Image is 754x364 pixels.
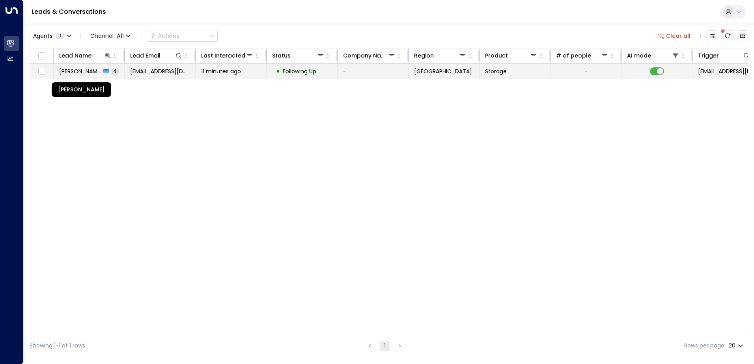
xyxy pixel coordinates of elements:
[87,30,134,41] button: Channel:All
[722,30,733,41] span: There are new threads available. Refresh the grid to view the latest updates.
[87,30,134,41] span: Channel:
[130,67,190,75] span: susangalloway387@hotmail.co.uk
[627,51,651,60] div: AI mode
[338,64,409,79] td: -
[655,30,694,41] button: Clear all
[272,51,325,60] div: Status
[276,65,280,78] div: •
[201,51,254,60] div: Last Interacted
[684,342,726,350] label: Rows per page:
[37,51,47,61] span: Toggle select all
[117,33,124,39] span: All
[33,33,52,39] span: Agents
[130,51,183,60] div: Lead Email
[485,51,508,60] div: Product
[343,51,388,60] div: Company Name
[707,30,718,41] button: Customize
[272,51,291,60] div: Status
[485,51,538,60] div: Product
[698,51,750,60] div: Trigger
[150,32,179,39] div: Actions
[556,51,608,60] div: # of people
[201,67,241,75] span: 11 minutes ago
[147,30,218,42] div: Button group with a nested menu
[201,51,245,60] div: Last Interacted
[414,51,434,60] div: Region
[52,82,111,97] div: [PERSON_NAME]
[130,51,161,60] div: Lead Email
[30,30,74,41] button: Agents1
[729,340,745,351] div: 20
[111,68,119,74] span: 4
[414,67,472,75] span: Birmingham
[30,342,85,350] div: Showing 1-1 of 1 rows
[365,341,405,351] nav: pagination navigation
[414,51,467,60] div: Region
[59,51,112,60] div: Lead Name
[556,51,591,60] div: # of people
[485,67,507,75] span: Storage
[627,51,679,60] div: AI mode
[283,67,316,75] span: Following Up
[147,30,218,42] button: Actions
[59,67,101,75] span: Susan Galloway
[698,51,719,60] div: Trigger
[343,51,396,60] div: Company Name
[37,67,47,76] span: Toggle select row
[56,33,65,39] span: 1
[737,30,748,41] button: Archived Leads
[584,67,588,75] div: -
[59,51,91,60] div: Lead Name
[32,7,106,16] a: Leads & Conversations
[380,341,390,351] button: page 1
